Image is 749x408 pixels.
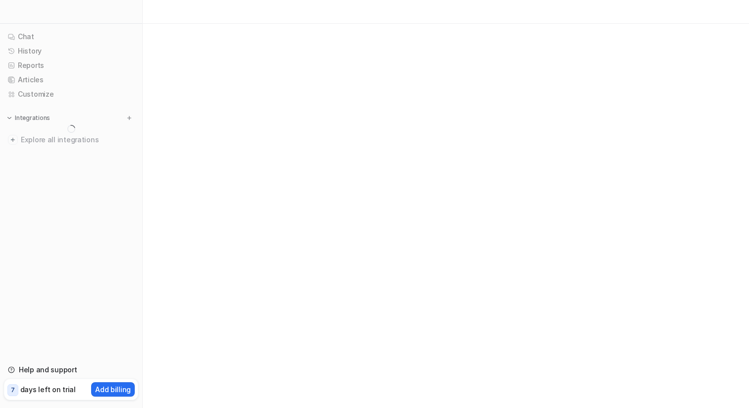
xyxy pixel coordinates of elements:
img: menu_add.svg [126,115,133,121]
span: Explore all integrations [21,132,134,148]
button: Add billing [91,382,135,397]
a: Help and support [4,363,138,377]
a: Articles [4,73,138,87]
a: Reports [4,58,138,72]
img: explore all integrations [8,135,18,145]
p: Add billing [95,384,131,395]
p: 7 [11,386,15,395]
a: History [4,44,138,58]
a: Customize [4,87,138,101]
a: Chat [4,30,138,44]
p: days left on trial [20,384,76,395]
img: expand menu [6,115,13,121]
button: Integrations [4,113,53,123]
p: Integrations [15,114,50,122]
a: Explore all integrations [4,133,138,147]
